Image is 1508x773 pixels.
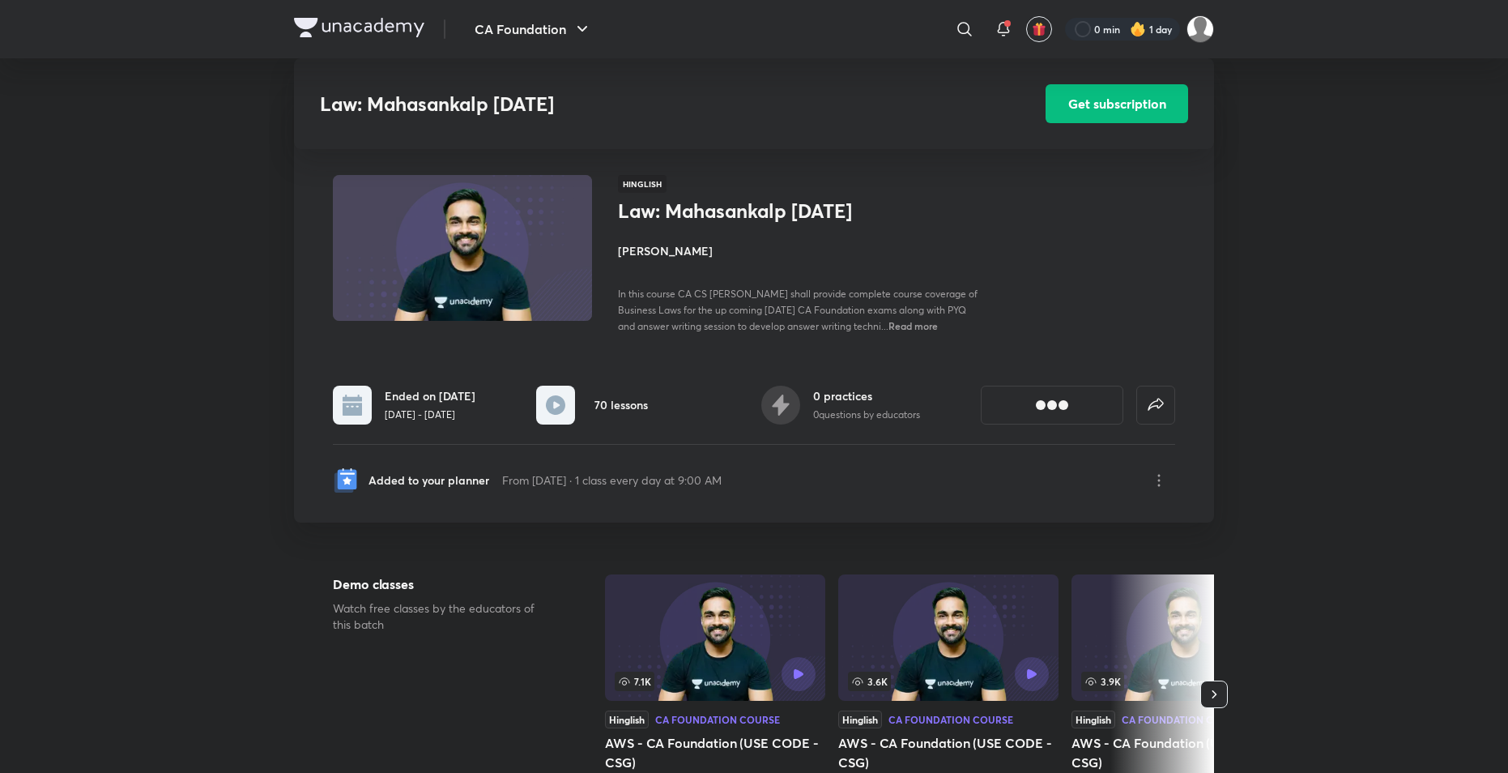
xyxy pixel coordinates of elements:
h6: 70 lessons [594,396,648,413]
h6: 0 practices [813,387,920,404]
p: From [DATE] · 1 class every day at 9:00 AM [502,472,722,489]
button: false [1136,386,1175,425]
img: avatar [1032,22,1046,36]
img: Thumbnail [330,173,594,322]
h1: Law: Mahasankalp [DATE] [618,199,883,223]
button: Get subscription [1046,84,1188,123]
button: avatar [1026,16,1052,42]
button: CA Foundation [465,13,602,45]
div: Hinglish [605,711,649,728]
img: vaibhav Singh [1186,15,1214,43]
h5: AWS - CA Foundation (USE CODE - CSG) [1071,733,1292,772]
div: CA Foundation Course [888,715,1013,724]
h4: [PERSON_NAME] [618,242,981,259]
div: Hinglish [1071,711,1115,728]
h6: Ended on [DATE] [385,387,475,404]
p: [DATE] - [DATE] [385,408,475,422]
p: Added to your planner [368,472,489,489]
div: Hinglish [838,711,882,728]
span: Hinglish [618,175,667,193]
p: Watch free classes by the educators of this batch [333,600,553,633]
span: In this course CA CS [PERSON_NAME] shall provide complete course coverage of Business Laws for th... [618,288,978,332]
img: Company Logo [294,18,424,37]
p: 0 questions by educators [813,408,920,422]
button: [object Object] [981,386,1123,425]
span: 3.9K [1081,672,1124,691]
h5: AWS - CA Foundation (USE CODE - CSG) [605,733,825,772]
span: 3.6K [848,672,891,691]
h3: Law: Mahasankalp [DATE] [320,92,954,116]
h5: Demo classes [333,574,553,594]
h5: AWS - CA Foundation (USE CODE - CSG) [838,733,1059,772]
span: 7.1K [615,672,654,691]
div: CA Foundation Course [655,715,780,724]
a: Company Logo [294,18,424,41]
img: streak [1130,21,1146,37]
span: Read more [888,319,938,332]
